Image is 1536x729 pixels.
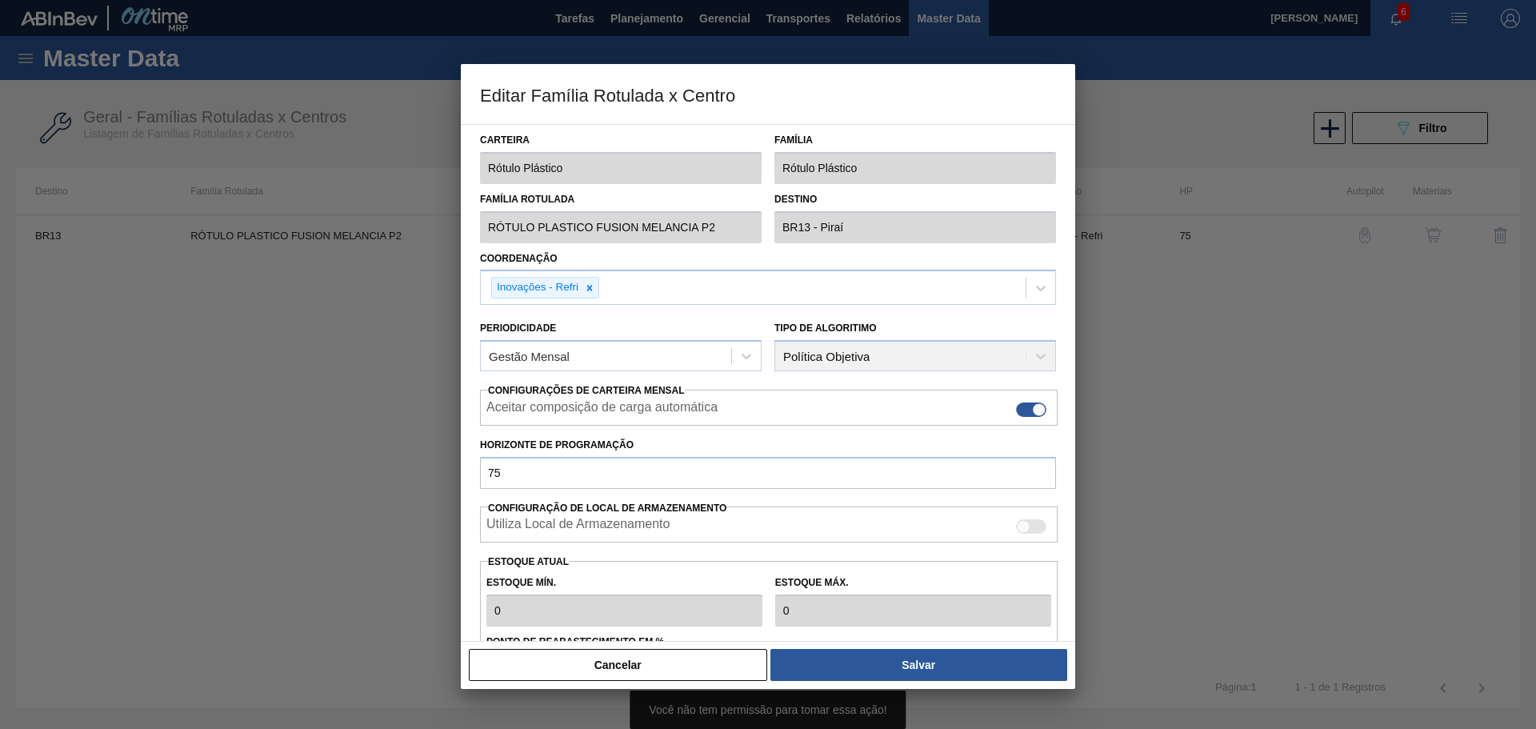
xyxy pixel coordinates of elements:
div: Inovações - Refri [492,278,581,298]
label: Tipo de Algoritimo [774,322,877,334]
span: Configurações de Carteira Mensal [488,385,685,396]
label: Família Rotulada [480,188,762,211]
label: Horizonte de Programação [480,434,1056,457]
label: Aceitar composição de carga automática [486,400,718,419]
div: Gestão Mensal [489,350,570,363]
label: Estoque Mín. [486,577,556,588]
button: Cancelar [469,649,767,681]
label: Periodicidade [480,322,556,334]
label: Ponto de Reabastecimento em % [486,636,664,647]
label: Destino [774,188,1056,211]
h3: Editar Família Rotulada x Centro [461,64,1075,125]
label: Estoque Atual [488,556,569,567]
label: Estoque Máx. [775,577,849,588]
label: Família [774,129,1056,152]
button: Salvar [770,649,1067,681]
label: Carteira [480,129,762,152]
span: Configuração de Local de Armazenamento [488,503,726,514]
label: Coordenação [480,253,558,264]
label: Não é possível ativar Locais de Armazenamento quando a Política de Estoque Dinâmica estiver ativada. [486,517,670,536]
